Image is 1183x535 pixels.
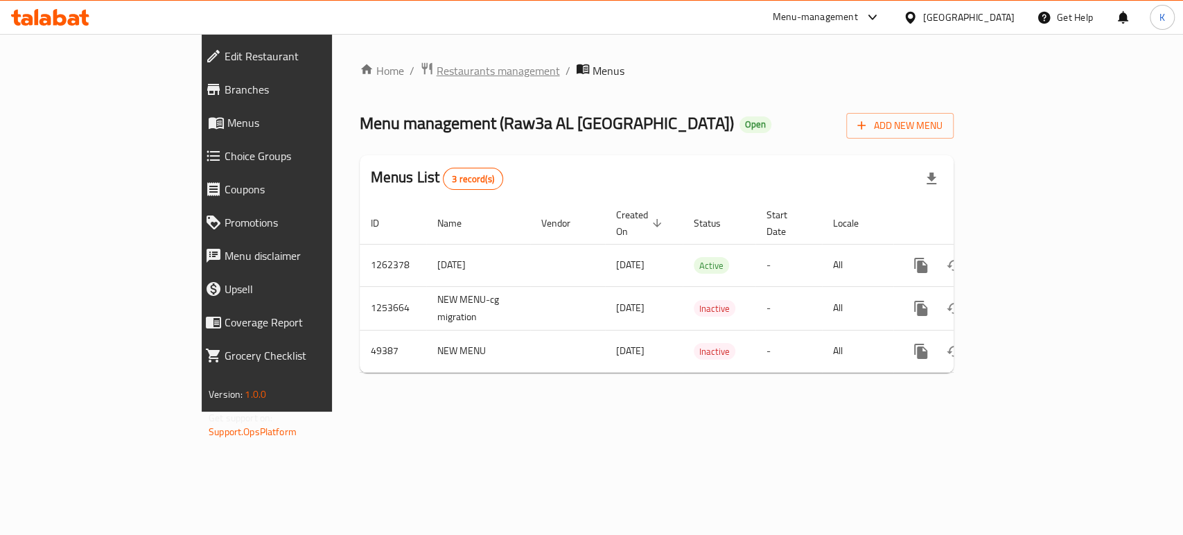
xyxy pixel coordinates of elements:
button: Add New Menu [846,113,954,139]
span: Name [437,215,480,231]
a: Edit Restaurant [194,40,399,73]
td: All [822,330,893,372]
td: [DATE] [426,244,530,286]
a: Branches [194,73,399,106]
span: K [1159,10,1165,25]
span: Menus [593,62,624,79]
td: NEW MENU-cg migration [426,286,530,330]
span: Coupons [225,181,388,198]
th: Actions [893,202,1049,245]
span: Menu management ( Raw3a AL [GEOGRAPHIC_DATA] ) [360,107,734,139]
span: Status [694,215,739,231]
span: Promotions [225,214,388,231]
a: Upsell [194,272,399,306]
span: Coverage Report [225,314,388,331]
span: Add New Menu [857,117,943,134]
span: Edit Restaurant [225,48,388,64]
span: Version: [209,385,243,403]
div: [GEOGRAPHIC_DATA] [923,10,1015,25]
span: Choice Groups [225,148,388,164]
button: Change Status [938,292,971,325]
span: Menu disclaimer [225,247,388,264]
span: [DATE] [616,256,645,274]
a: Menus [194,106,399,139]
span: Vendor [541,215,588,231]
button: Change Status [938,335,971,368]
td: NEW MENU [426,330,530,372]
a: Coupons [194,173,399,206]
td: All [822,286,893,330]
button: more [904,249,938,282]
button: more [904,335,938,368]
span: Locale [833,215,877,231]
span: Get support on: [209,409,272,427]
div: Active [694,257,729,274]
a: Promotions [194,206,399,239]
div: Export file [915,162,948,195]
div: Total records count [443,168,503,190]
div: Inactive [694,343,735,360]
nav: breadcrumb [360,62,954,80]
a: Choice Groups [194,139,399,173]
li: / [566,62,570,79]
span: [DATE] [616,299,645,317]
td: All [822,244,893,286]
table: enhanced table [360,202,1049,373]
span: Inactive [694,301,735,317]
span: Created On [616,207,666,240]
span: 3 record(s) [444,173,502,186]
div: Open [739,116,771,133]
span: ID [371,215,397,231]
h2: Menus List [371,167,503,190]
span: Upsell [225,281,388,297]
td: - [755,330,822,372]
td: - [755,286,822,330]
span: Branches [225,81,388,98]
div: Menu-management [773,9,858,26]
td: - [755,244,822,286]
a: Menu disclaimer [194,239,399,272]
button: Change Status [938,249,971,282]
span: [DATE] [616,342,645,360]
a: Grocery Checklist [194,339,399,372]
button: more [904,292,938,325]
a: Restaurants management [420,62,560,80]
span: Restaurants management [437,62,560,79]
span: Start Date [766,207,805,240]
span: Menus [227,114,388,131]
span: Inactive [694,344,735,360]
a: Coverage Report [194,306,399,339]
span: Active [694,258,729,274]
li: / [410,62,414,79]
span: 1.0.0 [245,385,266,403]
span: Grocery Checklist [225,347,388,364]
span: Open [739,119,771,130]
div: Inactive [694,300,735,317]
a: Support.OpsPlatform [209,423,297,441]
